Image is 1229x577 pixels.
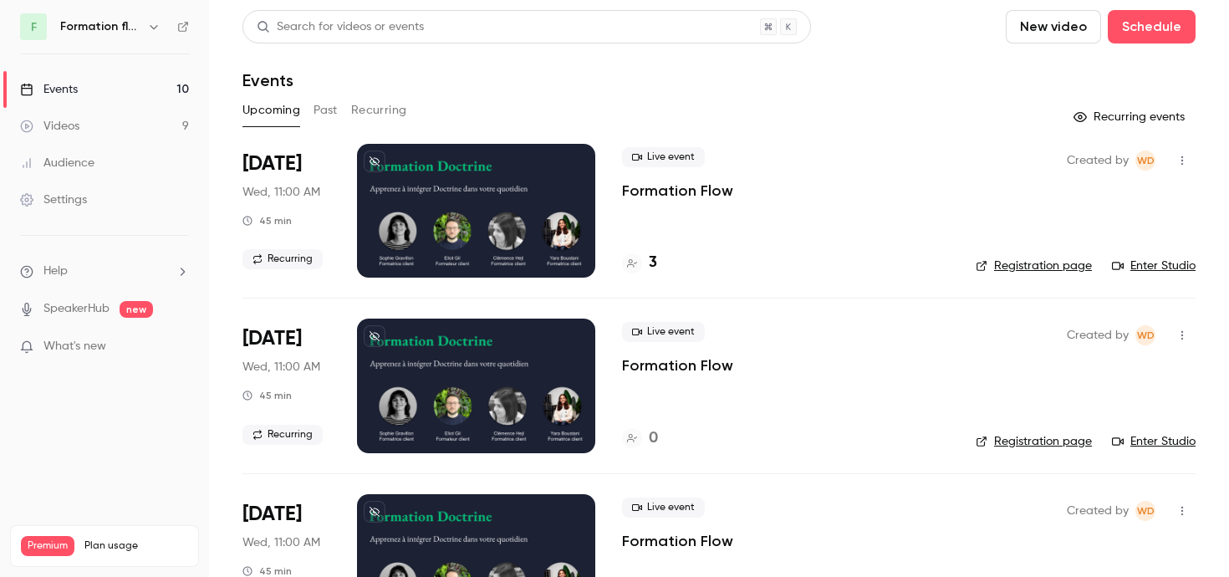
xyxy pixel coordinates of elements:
[242,184,320,201] span: Wed, 11:00 AM
[242,319,330,452] div: Sep 24 Wed, 11:00 AM (Europe/Paris)
[976,258,1092,274] a: Registration page
[1006,10,1101,43] button: New video
[242,501,302,528] span: [DATE]
[31,18,37,36] span: F
[1137,501,1155,521] span: WD
[20,81,78,98] div: Events
[622,322,705,342] span: Live event
[1066,104,1196,130] button: Recurring events
[242,425,323,445] span: Recurring
[622,147,705,167] span: Live event
[84,539,188,553] span: Plan usage
[649,427,658,450] h4: 0
[1135,501,1155,521] span: Webinar Doctrine
[242,151,302,177] span: [DATE]
[649,252,657,274] h4: 3
[120,301,153,318] span: new
[257,18,424,36] div: Search for videos or events
[242,359,320,375] span: Wed, 11:00 AM
[242,249,323,269] span: Recurring
[242,97,300,124] button: Upcoming
[242,325,302,352] span: [DATE]
[20,191,87,208] div: Settings
[1067,501,1129,521] span: Created by
[21,536,74,556] span: Premium
[242,214,292,227] div: 45 min
[622,427,658,450] a: 0
[242,70,293,90] h1: Events
[1137,151,1155,171] span: WD
[976,433,1092,450] a: Registration page
[314,97,338,124] button: Past
[1112,433,1196,450] a: Enter Studio
[169,340,189,355] iframe: Noticeable Trigger
[1137,325,1155,345] span: WD
[1067,325,1129,345] span: Created by
[1135,325,1155,345] span: Webinar Doctrine
[622,355,733,375] a: Formation Flow
[1108,10,1196,43] button: Schedule
[1067,151,1129,171] span: Created by
[622,498,705,518] span: Live event
[20,155,94,171] div: Audience
[242,144,330,278] div: Sep 17 Wed, 11:00 AM (Europe/Paris)
[20,118,79,135] div: Videos
[43,300,110,318] a: SpeakerHub
[43,263,68,280] span: Help
[60,18,140,35] h6: Formation flow
[1112,258,1196,274] a: Enter Studio
[242,389,292,402] div: 45 min
[622,181,733,201] a: Formation Flow
[351,97,407,124] button: Recurring
[242,534,320,551] span: Wed, 11:00 AM
[20,263,189,280] li: help-dropdown-opener
[1135,151,1155,171] span: Webinar Doctrine
[43,338,106,355] span: What's new
[622,531,733,551] a: Formation Flow
[622,252,657,274] a: 3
